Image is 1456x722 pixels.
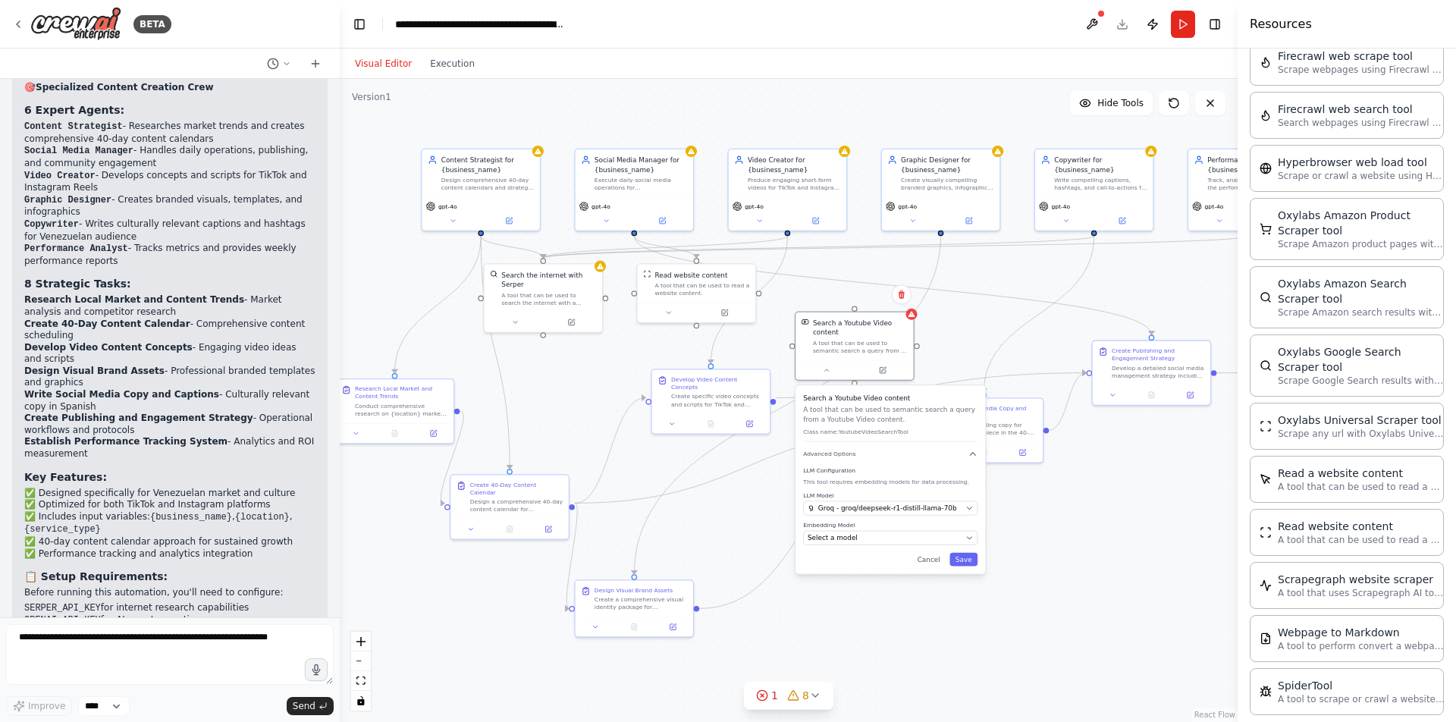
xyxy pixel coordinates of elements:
[881,149,1001,231] div: Graphic Designer for {business_name}Create visually compelling branded graphics, infographics, po...
[813,339,908,354] div: A tool that can be used to semantic search a query from a Youtube Video content.
[803,491,977,499] label: LLM Model
[1278,625,1445,640] div: Webpage to Markdown
[808,533,858,543] span: Select a model
[1054,155,1147,174] div: Copywriter for {business_name}
[24,436,315,460] li: - Analytics and ROI measurement
[803,405,977,424] p: A tool that can be used to semantic search a query from a Youtube Video content.
[1188,149,1307,231] div: Performance Analyst for {business_name}Track, analyze, and report on the performance metrics of {...
[24,319,315,342] li: - Comprehensive content scheduling
[1216,368,1254,378] g: Edge from cfd4c0ce-fd90-402d-915f-ce8d5c29a734 to c4b94fb9-66f4-41d4-94a8-1fc6d9303e42
[748,155,841,174] div: Video Creator for {business_name}
[1278,155,1445,170] div: Hyperbrowser web load tool
[6,696,72,716] button: Improve
[1278,640,1445,652] p: A tool to perform convert a webpage to markdown to make it easier for LLMs to understand
[574,579,694,637] div: Design Visual Brand AssetsCreate a comprehensive visual identity package for {business_name}'s so...
[24,366,315,389] li: - Professional branded templates and graphics
[24,389,219,400] strong: Write Social Media Copy and Captions
[24,219,79,230] code: Copywriter
[36,82,213,93] strong: Specialized Content Creation Crew
[944,422,1037,437] div: Create compelling copy for each content piece in the 40-day calendar, including captions, hashtag...
[795,311,915,381] div: YoutubeVideoSearchToolSearch a Youtube Video contentA tool that can be used to semantic search a ...
[575,425,919,508] g: Edge from 1bc7958e-9c3c-400e-887a-9fbde5c46361 to 68e3ba5d-c1b2-4cbc-a7d5-67f04cbd6f02
[1278,276,1445,306] div: Oxylabs Amazon Search Scraper tool
[1278,64,1445,76] p: Scrape webpages using Firecrawl and return the contents
[1250,15,1312,33] h4: Resources
[818,504,957,513] span: Groq - groq/deepseek-r1-distill-llama-70b
[538,236,792,258] g: Edge from 4049c27e-a6a9-4d04-a99d-bd9c128eae47 to 5f256eb4-a7c9-498b-8639-963018b46da5
[24,195,111,206] code: Graphic Designer
[489,523,529,535] button: No output available
[421,55,484,73] button: Execution
[24,488,315,500] li: ✅ Designed specifically for Venezuelan market and culture
[351,632,371,711] div: React Flow controls
[671,375,764,391] div: Develop Video Content Concepts
[490,270,497,278] img: SerperDevTool
[482,215,535,227] button: Open in side panel
[733,418,766,429] button: Open in side panel
[352,91,391,103] div: Version 1
[24,146,133,156] code: Social Media Manager
[1260,162,1272,174] img: HyperbrowserLoadTool
[803,428,977,435] p: Class name: YoutubeVideoSearchTool
[24,319,190,329] strong: Create 40-Day Content Calendar
[150,512,232,523] code: {business_name}
[24,342,315,366] li: - Engaging video ideas and scripts
[24,104,124,116] strong: 6 Expert Agents:
[560,498,585,614] g: Edge from 1bc7958e-9c3c-400e-887a-9fbde5c46361 to 1b889e46-19c4-40bd-a04a-7a2109d14e75
[803,478,977,485] p: This tool requires embedding models for data processing.
[1260,109,1272,121] img: FirecrawlSearchTool
[671,393,764,408] div: Create specific video concepts and scripts for TikTok and Instagram Reels based on the content ca...
[24,587,315,599] p: Before running this automation, you'll need to configure:
[1278,102,1445,117] div: Firecrawl web search tool
[1131,389,1172,400] button: No output available
[1204,14,1225,35] button: Hide right sidebar
[1278,413,1445,428] div: Oxylabs Universal Scraper tool
[441,155,535,174] div: Content Strategist for {business_name}
[1051,202,1070,210] span: gpt-4o
[483,263,603,333] div: SerperDevToolSearch the internet with SerperA tool that can be used to search the internet with a...
[1260,223,1272,235] img: OxylabsAmazonProductScraperTool
[1260,359,1272,372] img: OxylabsGoogleSearchScraperTool
[355,402,448,417] div: Conduct comprehensive research on {location} market trends, competitor analysis, and successful s...
[30,7,121,41] img: Logo
[1112,347,1205,362] div: Create Publishing and Engagement Strategy
[476,236,548,258] g: Edge from 9836ce9c-dab9-4a9a-92ec-70d41e065459 to 5f256eb4-a7c9-498b-8639-963018b46da5
[24,511,315,536] li: ✅ Includes input variables: , ,
[1095,215,1149,227] button: Open in side panel
[1049,368,1086,435] g: Edge from 68e3ba5d-c1b2-4cbc-a7d5-67f04cbd6f02 to cfd4c0ce-fd90-402d-915f-ce8d5c29a734
[698,307,752,319] button: Open in side panel
[803,449,977,459] button: Advanced Options
[24,121,123,132] code: Content Strategist
[417,428,450,439] button: Open in side panel
[24,366,165,376] strong: Design Visual Brand Assets
[235,512,290,523] code: {location}
[1278,466,1445,481] div: Read a website content
[1278,428,1445,440] p: Scrape any url with Oxylabs Universal Scraper
[24,413,253,423] strong: Create Publishing and Engagement Strategy
[24,413,315,436] li: - Operational workflows and protocols
[476,236,515,469] g: Edge from 9836ce9c-dab9-4a9a-92ec-70d41e065459 to 1bc7958e-9c3c-400e-887a-9fbde5c46361
[1260,579,1272,592] img: ScrapegraphScrapeTool
[595,176,688,191] div: Execute daily social media operations for {business_name}'s TikTok and Instagram accounts, includ...
[24,499,315,511] li: ✅ Optimized for both TikTok and Instagram platforms
[629,236,701,258] g: Edge from 2d0ae528-4438-443b-a6e7-ec78bb601b3e to 9a6b6660-2c82-42ca-a240-e842a3c2ed32
[629,236,1156,334] g: Edge from 2d0ae528-4438-443b-a6e7-ec78bb601b3e to cfd4c0ce-fd90-402d-915f-ce8d5c29a734
[470,481,563,496] div: Create 40-Day Content Calendar
[24,218,315,243] li: - Writes culturally relevant captions and hashtags for Venezuelan audience
[1278,678,1445,693] div: SpiderTool
[924,397,1043,463] div: Write Social Media Copy and CaptionsCreate compelling copy for each content piece in the 40-day c...
[595,155,688,174] div: Social Media Manager for {business_name}
[351,671,371,691] button: fit view
[24,170,315,194] li: - Develops concepts and scripts for TikTok and Instagram Reels
[813,318,908,337] div: Search a Youtube Video content
[346,55,421,73] button: Visual Editor
[944,404,1037,419] div: Write Social Media Copy and Captions
[24,342,193,353] strong: Develop Video Content Concepts
[24,82,315,94] h2: 🎯
[1006,447,1039,458] button: Open in side panel
[24,294,244,305] strong: Research Local Market and Content Trends
[1091,340,1211,406] div: Create Publishing and Engagement StrategyDevelop a detailed social media management strategy incl...
[1278,534,1445,546] p: A tool that can be used to read a website content.
[24,243,128,254] code: Performance Analyst
[803,450,855,458] span: Advanced Options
